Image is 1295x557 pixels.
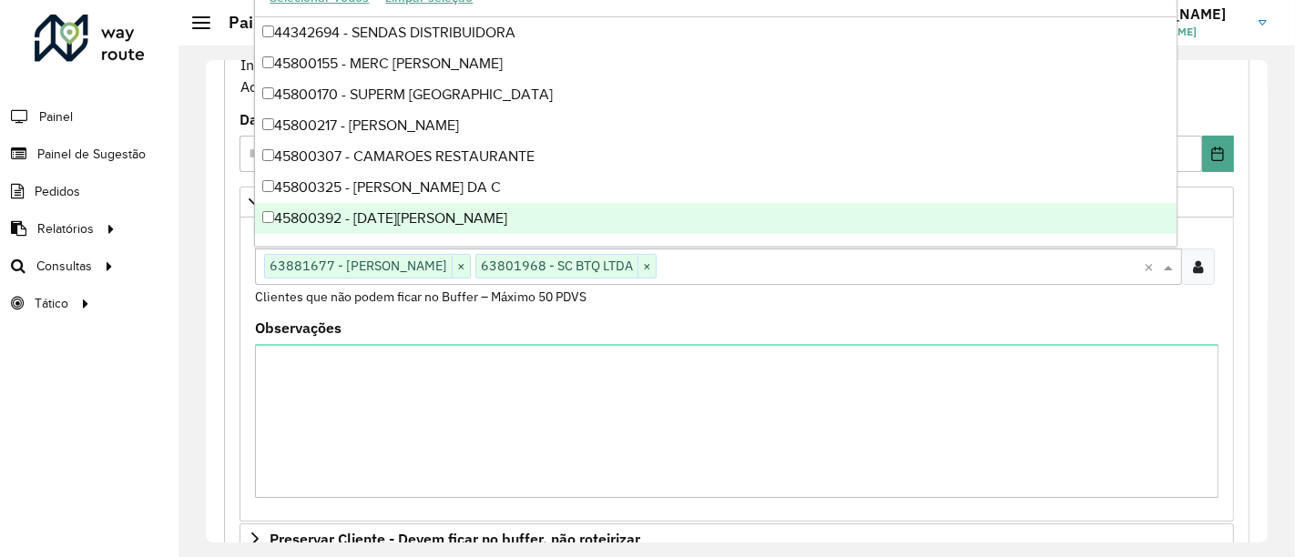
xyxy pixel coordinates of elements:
[37,219,94,238] span: Relatórios
[240,218,1234,522] div: Priorizar Cliente - Não podem ficar no buffer
[36,257,92,276] span: Consultas
[255,203,1176,234] div: 45800392 - [DATE][PERSON_NAME]
[240,523,1234,554] a: Preservar Cliente - Devem ficar no buffer, não roteirizar
[1144,256,1159,278] span: Clear all
[240,187,1234,218] a: Priorizar Cliente - Não podem ficar no buffer
[255,289,586,305] small: Clientes que não podem ficar no Buffer – Máximo 50 PDVS
[637,256,656,278] span: ×
[240,31,1234,98] div: Informe a data de inicio, fim e preencha corretamente os campos abaixo. Ao final, você irá pré-vi...
[255,317,342,339] label: Observações
[255,172,1176,203] div: 45800325 - [PERSON_NAME] DA C
[1202,136,1234,172] button: Choose Date
[39,107,73,127] span: Painel
[255,141,1176,172] div: 45800307 - CAMAROES RESTAURANTE
[452,256,470,278] span: ×
[255,110,1176,141] div: 45800217 - [PERSON_NAME]
[255,48,1176,79] div: 45800155 - MERC [PERSON_NAME]
[270,532,640,546] span: Preservar Cliente - Devem ficar no buffer, não roteirizar
[35,294,68,313] span: Tático
[265,255,452,277] span: 63881677 - [PERSON_NAME]
[255,17,1176,48] div: 44342694 - SENDAS DISTRIBUIDORA
[476,255,637,277] span: 63801968 - SC BTQ LTDA
[255,234,1176,265] div: 45800473 - CLEIDE [PERSON_NAME]
[35,182,80,201] span: Pedidos
[240,108,406,130] label: Data de Vigência Inicial
[255,79,1176,110] div: 45800170 - SUPERM [GEOGRAPHIC_DATA]
[210,13,497,33] h2: Painel de Sugestão - Editar registro
[37,145,146,164] span: Painel de Sugestão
